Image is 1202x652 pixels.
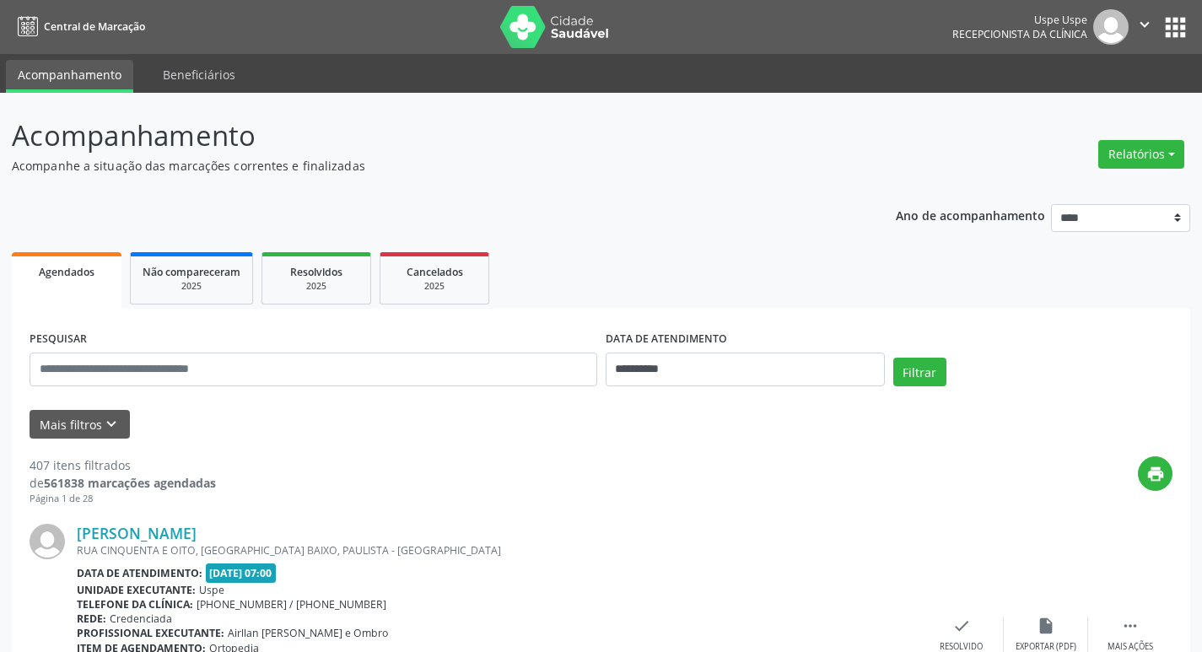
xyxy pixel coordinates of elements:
[274,280,358,293] div: 2025
[206,563,277,583] span: [DATE] 07:00
[1037,617,1055,635] i: insert_drive_file
[143,265,240,279] span: Não compareceram
[197,597,386,612] span: [PHONE_NUMBER] / [PHONE_NUMBER]
[143,280,240,293] div: 2025
[1146,465,1165,483] i: print
[896,204,1045,225] p: Ano de acompanhamento
[1161,13,1190,42] button: apps
[1135,15,1154,34] i: 
[102,415,121,434] i: keyboard_arrow_down
[952,27,1087,41] span: Recepcionista da clínica
[228,626,388,640] span: Airllan [PERSON_NAME] e Ombro
[893,358,946,386] button: Filtrar
[606,326,727,353] label: DATA DE ATENDIMENTO
[12,13,145,40] a: Central de Marcação
[110,612,172,626] span: Credenciada
[30,524,65,559] img: img
[77,597,193,612] b: Telefone da clínica:
[1093,9,1129,45] img: img
[77,583,196,597] b: Unidade executante:
[952,13,1087,27] div: Uspe Uspe
[290,265,342,279] span: Resolvidos
[1129,9,1161,45] button: 
[199,583,224,597] span: Uspe
[1098,140,1184,169] button: Relatórios
[12,115,837,157] p: Acompanhamento
[12,157,837,175] p: Acompanhe a situação das marcações correntes e finalizadas
[77,612,106,626] b: Rede:
[30,410,130,439] button: Mais filtroskeyboard_arrow_down
[1121,617,1140,635] i: 
[952,617,971,635] i: check
[6,60,133,93] a: Acompanhamento
[44,19,145,34] span: Central de Marcação
[30,474,216,492] div: de
[30,326,87,353] label: PESQUISAR
[30,456,216,474] div: 407 itens filtrados
[30,492,216,506] div: Página 1 de 28
[44,475,216,491] strong: 561838 marcações agendadas
[77,524,197,542] a: [PERSON_NAME]
[407,265,463,279] span: Cancelados
[151,60,247,89] a: Beneficiários
[39,265,94,279] span: Agendados
[1138,456,1172,491] button: print
[392,280,477,293] div: 2025
[77,543,919,558] div: RUA CINQUENTA E OITO, [GEOGRAPHIC_DATA] BAIXO, PAULISTA - [GEOGRAPHIC_DATA]
[77,566,202,580] b: Data de atendimento:
[77,626,224,640] b: Profissional executante:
